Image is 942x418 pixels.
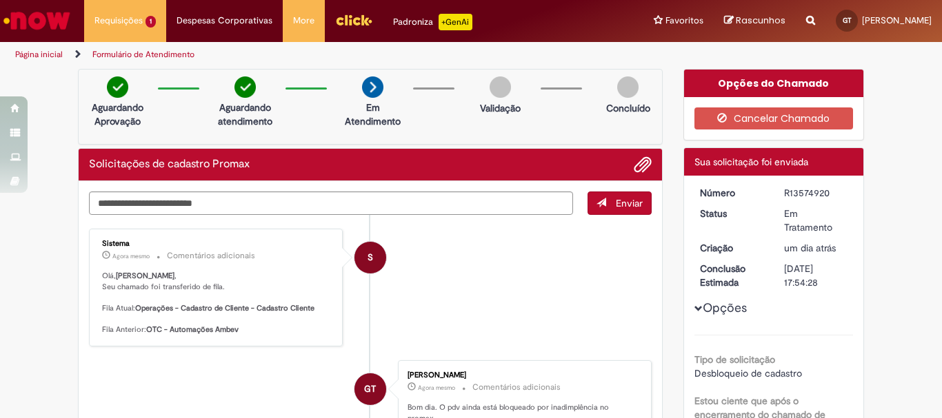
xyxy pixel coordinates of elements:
span: Agora mesmo [112,252,150,260]
span: 1 [146,16,156,28]
span: Enviar [616,197,643,209]
textarea: Digite sua mensagem aqui... [89,191,573,215]
span: More [293,14,314,28]
dt: Conclusão Estimada [690,262,774,289]
img: img-circle-grey.png [617,76,639,98]
p: +GenAi [439,14,472,30]
dt: Número [690,186,774,200]
span: [PERSON_NAME] [862,14,932,26]
div: R13574920 [784,186,848,200]
img: click_logo_yellow_360x200.png [335,10,372,30]
span: Sua solicitação foi enviada [694,156,808,168]
div: Em Tratamento [784,207,848,234]
div: Sistema [102,240,332,248]
time: 29/09/2025 08:26:29 [784,242,836,254]
span: Despesas Corporativas [177,14,272,28]
b: [PERSON_NAME] [116,271,174,281]
div: Opções do Chamado [684,70,864,97]
span: um dia atrás [784,242,836,254]
div: Padroniza [393,14,472,30]
span: Rascunhos [736,14,785,27]
p: Aguardando Aprovação [84,101,151,128]
button: Enviar [588,191,652,215]
span: S [368,241,373,274]
img: check-circle-green.png [234,76,256,98]
small: Comentários adicionais [167,250,255,262]
b: OTC - Automações Ambev [146,324,239,335]
img: check-circle-green.png [107,76,128,98]
img: arrow-next.png [362,76,383,98]
button: Cancelar Chamado [694,107,854,129]
a: Formulário de Atendimento [92,49,194,60]
ul: Trilhas de página [10,42,618,67]
div: Guilherme Gontijo Tuyama [354,373,386,405]
dt: Criação [690,241,774,255]
small: Comentários adicionais [472,382,561,393]
span: GT [364,373,376,406]
a: Rascunhos [724,14,785,28]
span: Requisições [94,14,143,28]
img: ServiceNow [1,7,72,34]
span: Agora mesmo [418,384,455,392]
span: Desbloqueio de cadastro [694,367,802,379]
p: Concluído [606,101,650,115]
div: 29/09/2025 08:26:29 [784,241,848,255]
img: img-circle-grey.png [490,76,511,98]
h2: Solicitações de cadastro Promax Histórico de tíquete [89,158,250,171]
b: Operações - Cadastro de Cliente - Cadastro Cliente [135,303,314,313]
time: 30/09/2025 08:49:54 [418,384,455,392]
div: [DATE] 17:54:28 [784,262,848,289]
a: Página inicial [15,49,63,60]
button: Adicionar anexos [634,156,652,174]
dt: Status [690,207,774,220]
span: Favoritos [665,14,703,28]
p: Aguardando atendimento [212,101,279,128]
time: 30/09/2025 08:49:55 [112,252,150,260]
p: Em Atendimento [339,101,406,128]
div: System [354,242,386,273]
p: Validação [480,101,521,115]
span: GT [843,16,852,25]
b: Tipo de solicitação [694,353,775,366]
div: [PERSON_NAME] [408,371,637,379]
p: Olá, , Seu chamado foi transferido de fila. Fila Atual: Fila Anterior: [102,271,332,335]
